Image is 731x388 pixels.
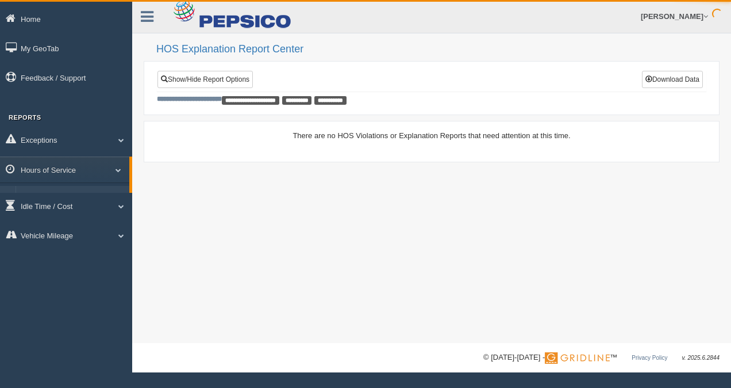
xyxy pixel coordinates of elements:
[545,352,610,364] img: Gridline
[632,355,667,361] a: Privacy Policy
[483,352,720,364] div: © [DATE]-[DATE] - ™
[156,44,720,55] h2: HOS Explanation Report Center
[642,71,703,88] button: Download Data
[157,71,253,88] a: Show/Hide Report Options
[682,355,720,361] span: v. 2025.6.2844
[21,186,129,207] a: HOS Explanation Reports
[157,130,706,141] div: There are no HOS Violations or Explanation Reports that need attention at this time.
